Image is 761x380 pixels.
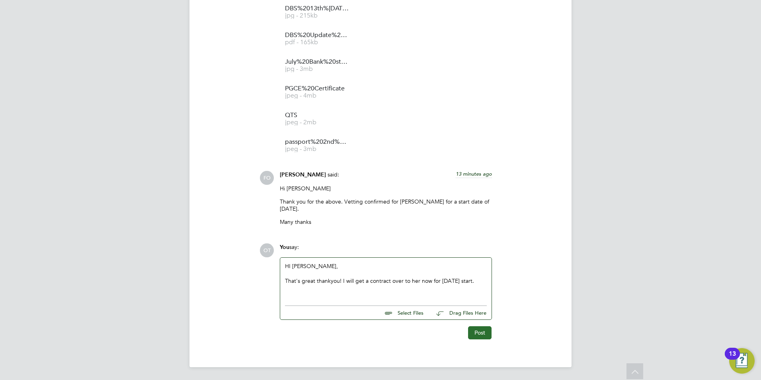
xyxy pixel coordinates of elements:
div: That's great thankyou! I will get a contract over to her now for [DATE] start. [285,277,487,284]
p: Thank you for the above. Vetting confirmed for [PERSON_NAME] for a start date of [DATE]. [280,198,492,212]
div: 13 [729,354,736,364]
p: Many thanks [280,218,492,225]
span: passport%202nd%20time [285,139,349,145]
span: pdf - 165kb [285,39,349,45]
a: DBS%2013th%[DATE]%202022 jpg - 215kb [285,6,349,19]
span: DBS%20Update%20Service%20check [285,32,349,38]
span: You [280,244,289,251]
span: jpeg - 3mb [285,146,349,152]
span: QTS [285,112,349,118]
span: said: [328,171,339,178]
span: PGCE%20Certificate [285,86,349,92]
a: passport%202nd%20time jpeg - 3mb [285,139,349,152]
a: DBS%20Update%20Service%20check pdf - 165kb [285,32,349,45]
span: jpeg - 4mb [285,93,349,99]
span: jpeg - 2mb [285,119,349,125]
span: FO [260,171,274,185]
div: say: [280,243,492,257]
span: July%20Bank%20statement [285,59,349,65]
span: 13 minutes ago [456,170,492,177]
a: QTS jpeg - 2mb [285,112,349,125]
button: Open Resource Center, 13 new notifications [729,348,755,374]
a: July%20Bank%20statement jpg - 3mb [285,59,349,72]
span: OT [260,243,274,257]
span: [PERSON_NAME] [280,171,326,178]
div: HI [PERSON_NAME], [285,262,487,297]
span: jpg - 215kb [285,13,349,19]
button: Drag Files Here [430,305,487,321]
button: Post [468,326,492,339]
p: Hi [PERSON_NAME] [280,185,492,192]
a: PGCE%20Certificate jpeg - 4mb [285,86,349,99]
span: jpg - 3mb [285,66,349,72]
span: DBS%2013th%[DATE]%202022 [285,6,349,12]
